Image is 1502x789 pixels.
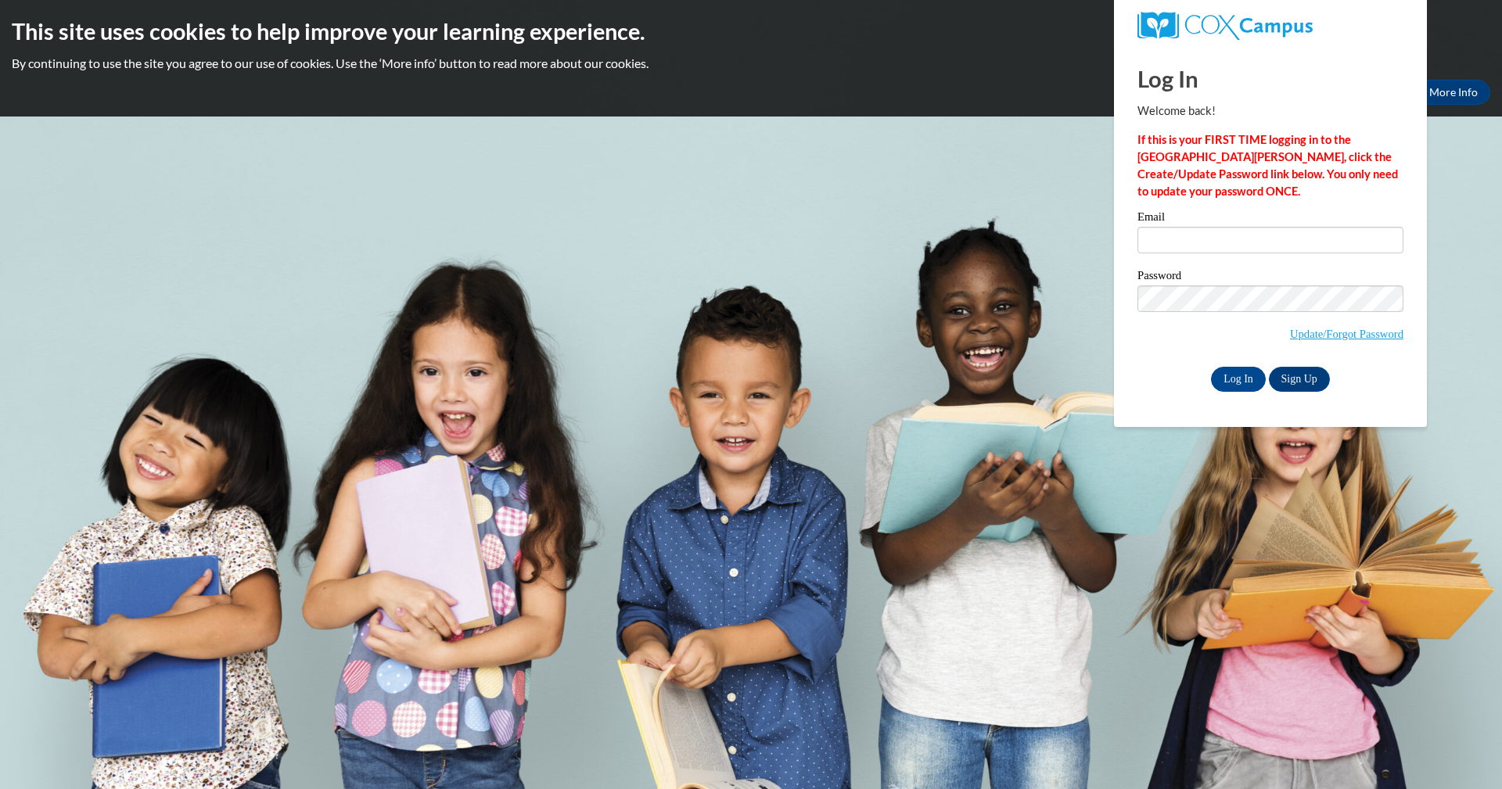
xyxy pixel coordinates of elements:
label: Email [1137,211,1403,227]
a: COX Campus [1137,12,1403,40]
a: Update/Forgot Password [1290,328,1403,340]
a: More Info [1417,80,1490,105]
label: Password [1137,270,1403,285]
strong: If this is your FIRST TIME logging in to the [GEOGRAPHIC_DATA][PERSON_NAME], click the Create/Upd... [1137,133,1398,198]
p: By continuing to use the site you agree to our use of cookies. Use the ‘More info’ button to read... [12,55,1490,72]
h2: This site uses cookies to help improve your learning experience. [12,16,1490,47]
input: Log In [1211,367,1266,392]
a: Sign Up [1269,367,1330,392]
p: Welcome back! [1137,102,1403,120]
h1: Log In [1137,63,1403,95]
img: COX Campus [1137,12,1313,40]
